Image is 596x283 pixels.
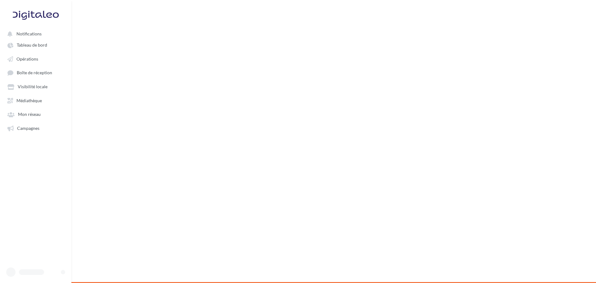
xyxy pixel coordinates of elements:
[18,84,47,89] span: Visibilité locale
[4,67,68,78] a: Boîte de réception
[17,70,52,75] span: Boîte de réception
[18,112,41,117] span: Mon réseau
[16,98,42,103] span: Médiathèque
[4,122,68,134] a: Campagnes
[16,31,42,36] span: Notifications
[4,53,68,64] a: Opérations
[4,108,68,120] a: Mon réseau
[4,39,68,50] a: Tableau de bord
[4,95,68,106] a: Médiathèque
[16,56,38,62] span: Opérations
[4,81,68,92] a: Visibilité locale
[17,126,39,131] span: Campagnes
[17,43,47,48] span: Tableau de bord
